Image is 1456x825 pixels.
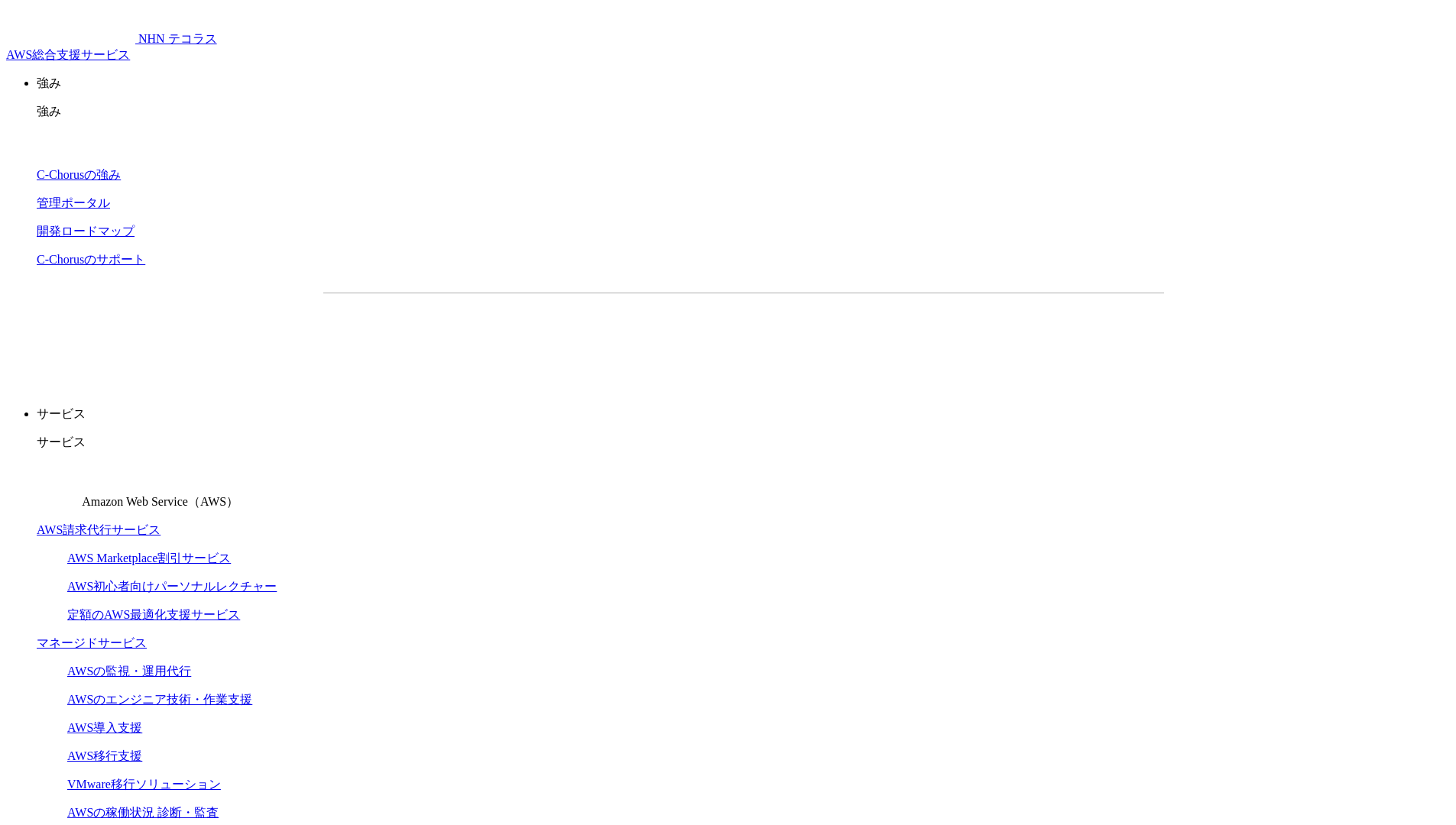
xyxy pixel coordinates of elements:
[82,495,238,508] span: Amazon Web Service（AWS）
[67,693,252,706] a: AWSのエンジニア技術・作業支援
[37,104,1450,120] p: 強み
[67,721,142,734] a: AWS導入支援
[67,552,231,565] a: AWS Marketplace割引サービス
[37,636,147,649] a: マネージドサービス
[67,749,142,762] a: AWS移行支援
[37,406,1450,422] p: サービス
[37,253,145,266] a: C-Chorusのサポート
[67,608,240,621] a: 定額のAWS最適化支援サービス
[751,318,997,356] a: まずは相談する
[37,76,1450,92] p: 強み
[972,334,984,340] img: 矢印
[67,778,221,791] a: VMware移行ソリューション
[67,806,219,819] a: AWSの稼働状況 診断・監査
[37,196,110,209] a: 管理ポータル
[37,435,1450,451] p: サービス
[37,523,161,536] a: AWS請求代行サービス
[37,463,79,506] img: Amazon Web Service（AWS）
[711,334,723,340] img: 矢印
[490,318,736,356] a: 資料を請求する
[67,580,277,593] a: AWS初心者向けパーソナルレクチャー
[67,665,191,678] a: AWSの監視・運用代行
[37,168,121,181] a: C-Chorusの強み
[6,32,217,61] a: AWS総合支援サービス C-Chorus NHN テコラスAWS総合支援サービス
[6,6,135,43] img: AWS総合支援サービス C-Chorus
[37,225,135,238] a: 開発ロードマップ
